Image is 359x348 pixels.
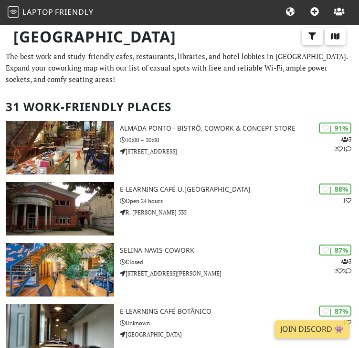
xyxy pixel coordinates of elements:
a: Join Discord 👾 [275,320,349,338]
a: LaptopFriendly LaptopFriendly [8,4,94,21]
p: Unknown [120,318,359,328]
h3: Almada Ponto - Bistrô, Cowork & Concept Store [120,124,359,133]
h1: [GEOGRAPHIC_DATA] [6,24,353,50]
div: | 88% [319,184,351,194]
p: 1 [343,318,351,327]
div: | 87% [319,245,351,256]
h3: Selina Navis CoWork [120,246,359,255]
img: Selina Navis CoWork [6,243,114,297]
p: The best work and study-friendly cafes, restaurants, libraries, and hotel lobbies in [GEOGRAPHIC_... [6,51,353,85]
h3: e-learning Café U.[GEOGRAPHIC_DATA] [120,185,359,194]
div: | 87% [319,306,351,317]
span: Laptop [22,7,53,17]
p: 3 2 2 [334,257,351,275]
p: 10:00 – 20:00 [120,135,359,144]
p: [STREET_ADDRESS] [120,147,359,156]
div: | 91% [319,123,351,133]
p: 3 2 1 [334,135,351,153]
p: Closed [120,257,359,266]
img: e-learning Café U.Porto [6,182,114,235]
p: 1 [343,196,351,205]
p: R. [PERSON_NAME] 535 [120,208,359,217]
span: Friendly [55,7,93,17]
img: Almada Ponto - Bistrô, Cowork & Concept Store [6,121,114,174]
p: [STREET_ADDRESS][PERSON_NAME] [120,269,359,278]
h3: E-learning Café Botânico [120,307,359,316]
h2: 31 Work-Friendly Places [6,92,353,122]
p: Open 24 hours [120,196,359,205]
p: [GEOGRAPHIC_DATA] [120,330,359,339]
img: LaptopFriendly [8,6,19,18]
